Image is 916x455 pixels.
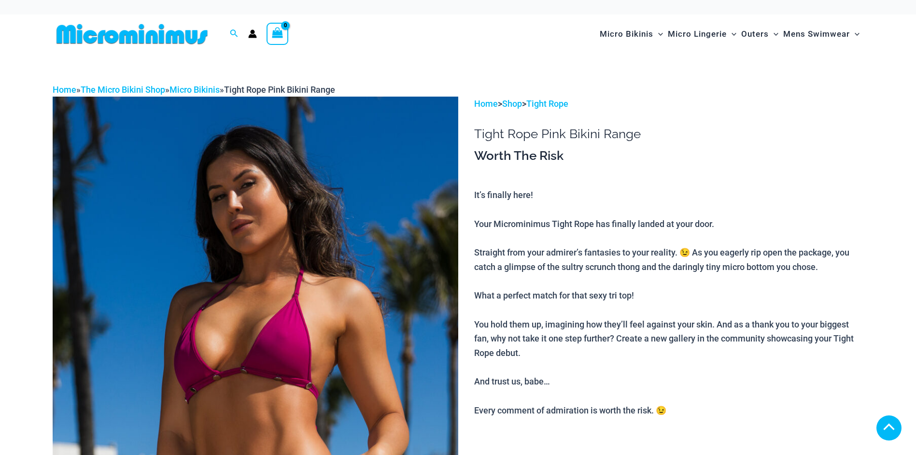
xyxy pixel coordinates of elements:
[474,97,863,111] p: > >
[169,85,220,95] a: Micro Bikinis
[224,85,335,95] span: Tight Rope Pink Bikini Range
[474,188,863,417] p: It’s finally here! Your Microminimus Tight Rope has finally landed at your door. Straight from yo...
[502,99,522,109] a: Shop
[596,18,864,50] nav: Site Navigation
[739,19,781,49] a: OutersMenu ToggleMenu Toggle
[474,148,863,164] h3: Worth The Risk
[53,23,211,45] img: MM SHOP LOGO FLAT
[248,29,257,38] a: Account icon link
[665,19,739,49] a: Micro LingerieMenu ToggleMenu Toggle
[727,22,736,46] span: Menu Toggle
[474,99,498,109] a: Home
[81,85,165,95] a: The Micro Bikini Shop
[526,99,568,109] a: Tight Rope
[741,22,769,46] span: Outers
[230,28,239,40] a: Search icon link
[53,85,335,95] span: » » »
[850,22,860,46] span: Menu Toggle
[267,23,289,45] a: View Shopping Cart, empty
[769,22,778,46] span: Menu Toggle
[597,19,665,49] a: Micro BikinisMenu ToggleMenu Toggle
[668,22,727,46] span: Micro Lingerie
[653,22,663,46] span: Menu Toggle
[781,19,862,49] a: Mens SwimwearMenu ToggleMenu Toggle
[783,22,850,46] span: Mens Swimwear
[53,85,76,95] a: Home
[600,22,653,46] span: Micro Bikinis
[474,127,863,142] h1: Tight Rope Pink Bikini Range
